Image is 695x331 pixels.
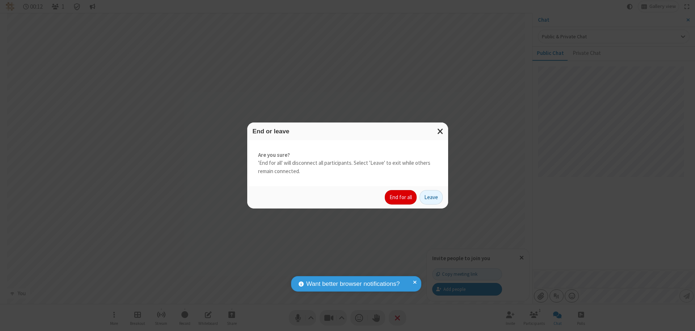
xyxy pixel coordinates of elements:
button: Leave [420,190,443,205]
button: Close modal [433,122,448,140]
button: End for all [385,190,417,205]
div: 'End for all' will disconnect all participants. Select 'Leave' to exit while others remain connec... [247,140,448,186]
h3: End or leave [253,128,443,135]
span: Want better browser notifications? [306,279,400,289]
strong: Are you sure? [258,151,437,159]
